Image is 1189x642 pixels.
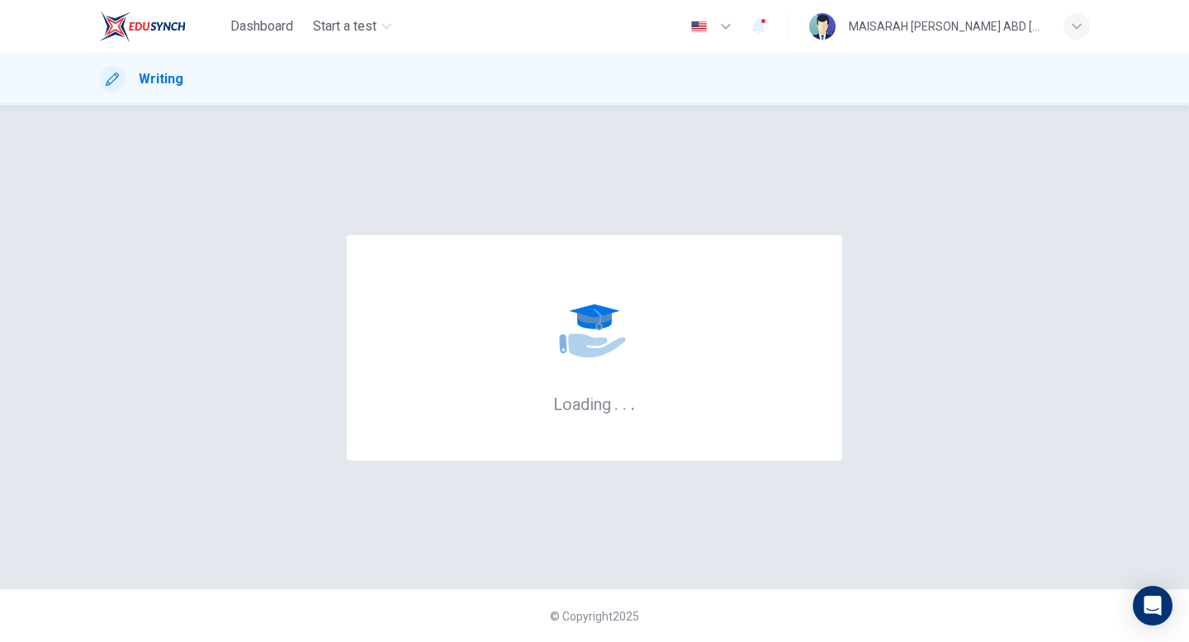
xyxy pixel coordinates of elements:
h6: . [630,389,636,416]
span: Dashboard [230,17,293,36]
span: Start a test [313,17,377,36]
h1: Writing [139,69,183,89]
span: © Copyright 2025 [550,610,639,623]
button: Dashboard [224,12,300,41]
a: EduSynch logo [99,10,224,43]
div: Open Intercom Messenger [1133,586,1172,625]
h6: . [613,389,619,416]
button: Start a test [306,12,398,41]
img: Profile picture [809,13,836,40]
img: EduSynch logo [99,10,186,43]
img: en [689,21,709,33]
div: MAISARAH [PERSON_NAME] ABD [PERSON_NAME] [849,17,1044,36]
h6: . [622,389,628,416]
h6: Loading [553,393,636,414]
